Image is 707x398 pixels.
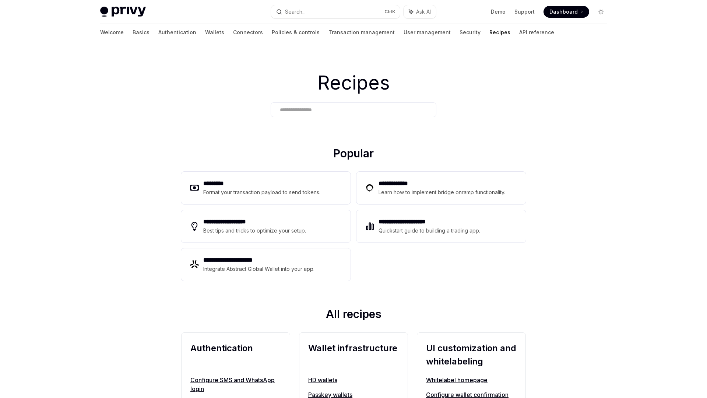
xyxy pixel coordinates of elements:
[205,24,224,41] a: Wallets
[404,24,451,41] a: User management
[190,342,281,368] h2: Authentication
[514,8,535,15] a: Support
[203,265,314,273] div: Integrate Abstract Global Wallet into your app.
[203,188,320,197] div: Format your transaction payload to send tokens.
[519,24,554,41] a: API reference
[416,8,431,15] span: Ask AI
[328,24,395,41] a: Transaction management
[489,24,510,41] a: Recipes
[379,188,505,197] div: Learn how to implement bridge onramp functionality.
[549,8,578,15] span: Dashboard
[308,342,399,368] h2: Wallet infrastructure
[133,24,150,41] a: Basics
[285,7,306,16] div: Search...
[271,5,400,18] button: Search...CtrlK
[181,307,526,324] h2: All recipes
[308,376,399,384] a: HD wallets
[404,5,436,18] button: Ask AI
[426,376,517,384] a: Whitelabel homepage
[233,24,263,41] a: Connectors
[379,226,480,235] div: Quickstart guide to building a trading app.
[272,24,320,41] a: Policies & controls
[181,147,526,163] h2: Popular
[426,342,517,368] h2: UI customization and whitelabeling
[100,7,146,17] img: light logo
[460,24,481,41] a: Security
[203,226,306,235] div: Best tips and tricks to optimize your setup.
[158,24,196,41] a: Authentication
[491,8,506,15] a: Demo
[595,6,607,18] button: Toggle dark mode
[181,172,351,204] a: **** ****Format your transaction payload to send tokens.
[190,376,281,393] a: Configure SMS and WhatsApp login
[384,9,395,15] span: Ctrl K
[544,6,589,18] a: Dashboard
[356,172,526,204] a: **** **** ***Learn how to implement bridge onramp functionality.
[100,24,124,41] a: Welcome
